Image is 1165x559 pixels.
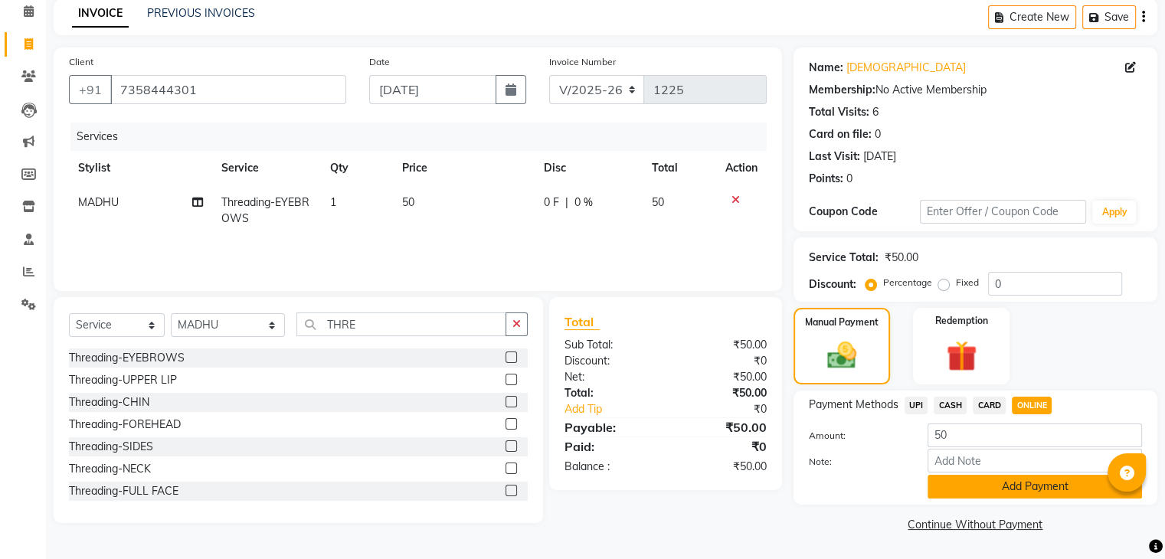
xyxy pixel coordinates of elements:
input: Search by Name/Mobile/Email/Code [110,75,346,104]
input: Add Note [928,449,1142,472]
span: CARD [973,397,1006,414]
div: Paid: [553,437,666,456]
span: 50 [402,195,414,209]
div: No Active Membership [809,82,1142,98]
button: +91 [69,75,112,104]
input: Amount [928,423,1142,447]
div: Total Visits: [809,104,869,120]
div: 0 [846,171,852,187]
div: Last Visit: [809,149,860,165]
div: ₹50.00 [885,250,918,266]
label: Redemption [935,314,988,328]
label: Date [369,55,390,69]
div: 6 [872,104,879,120]
span: CASH [934,397,967,414]
label: Fixed [956,276,979,289]
span: MADHU [78,195,119,209]
div: Name: [809,60,843,76]
img: _gift.svg [937,337,987,375]
label: Note: [797,455,916,469]
th: Qty [321,151,393,185]
div: ₹50.00 [666,337,778,353]
div: ₹50.00 [666,385,778,401]
label: Client [69,55,93,69]
input: Search or Scan [296,312,506,336]
button: Create New [988,5,1076,29]
span: ONLINE [1012,397,1052,414]
div: ₹50.00 [666,418,778,436]
label: Amount: [797,429,916,443]
div: Threading-CHIN [69,394,149,410]
span: 50 [652,195,664,209]
span: 0 F [544,195,559,211]
div: Payable: [553,418,666,436]
input: Enter Offer / Coupon Code [920,200,1087,224]
div: ₹50.00 [666,369,778,385]
a: Add Tip [553,401,684,417]
th: Stylist [69,151,212,185]
div: ₹0 [666,437,778,456]
a: Continue Without Payment [797,517,1154,533]
span: Payment Methods [809,397,898,413]
button: Apply [1092,201,1136,224]
div: Threading-NECK [69,461,151,477]
span: Total [565,314,600,330]
div: Threading-EYEBROWS [69,350,185,366]
div: [DATE] [863,149,896,165]
th: Action [716,151,767,185]
span: 0 % [574,195,593,211]
div: Threading-FULL FACE [69,483,178,499]
label: Manual Payment [805,315,879,329]
span: Threading-EYEBROWS [221,195,309,225]
th: Service [212,151,321,185]
div: Total: [553,385,666,401]
div: Net: [553,369,666,385]
div: Discount: [809,276,856,293]
div: Membership: [809,82,875,98]
div: ₹0 [684,401,777,417]
label: Invoice Number [549,55,616,69]
span: 1 [330,195,336,209]
label: Percentage [883,276,932,289]
div: Threading-SIDES [69,439,153,455]
div: Coupon Code [809,204,920,220]
div: Points: [809,171,843,187]
div: Threading-FOREHEAD [69,417,181,433]
th: Price [393,151,535,185]
div: Balance : [553,459,666,475]
span: | [565,195,568,211]
div: Threading-UPPER LIP [69,372,177,388]
div: Services [70,123,778,151]
span: UPI [905,397,928,414]
button: Save [1082,5,1136,29]
th: Disc [535,151,643,185]
div: Discount: [553,353,666,369]
img: _cash.svg [818,338,866,372]
a: [DEMOGRAPHIC_DATA] [846,60,966,76]
div: Sub Total: [553,337,666,353]
div: Service Total: [809,250,879,266]
div: ₹0 [666,353,778,369]
button: Add Payment [928,475,1142,499]
div: Card on file: [809,126,872,142]
div: ₹50.00 [666,459,778,475]
div: 0 [875,126,881,142]
th: Total [643,151,716,185]
a: PREVIOUS INVOICES [147,6,255,20]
